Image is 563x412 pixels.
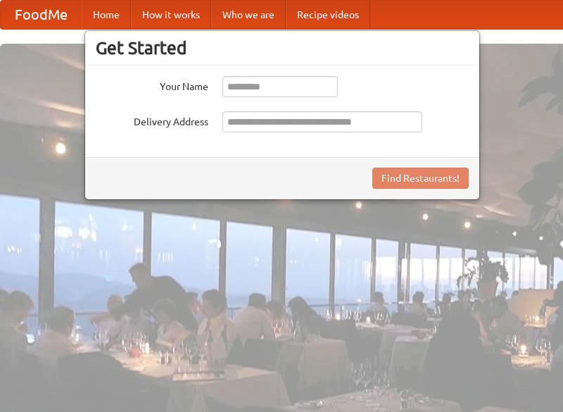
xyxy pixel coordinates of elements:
a: Home [82,1,131,29]
a: FoodMe [1,1,82,29]
a: Who we are [211,1,286,29]
h3: Get Started [96,37,469,58]
button: Find Restaurants! [372,168,469,189]
a: Recipe videos [286,1,370,29]
label: Delivery Address [96,111,208,129]
label: Your Name [96,76,208,94]
a: How it works [131,1,211,29]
